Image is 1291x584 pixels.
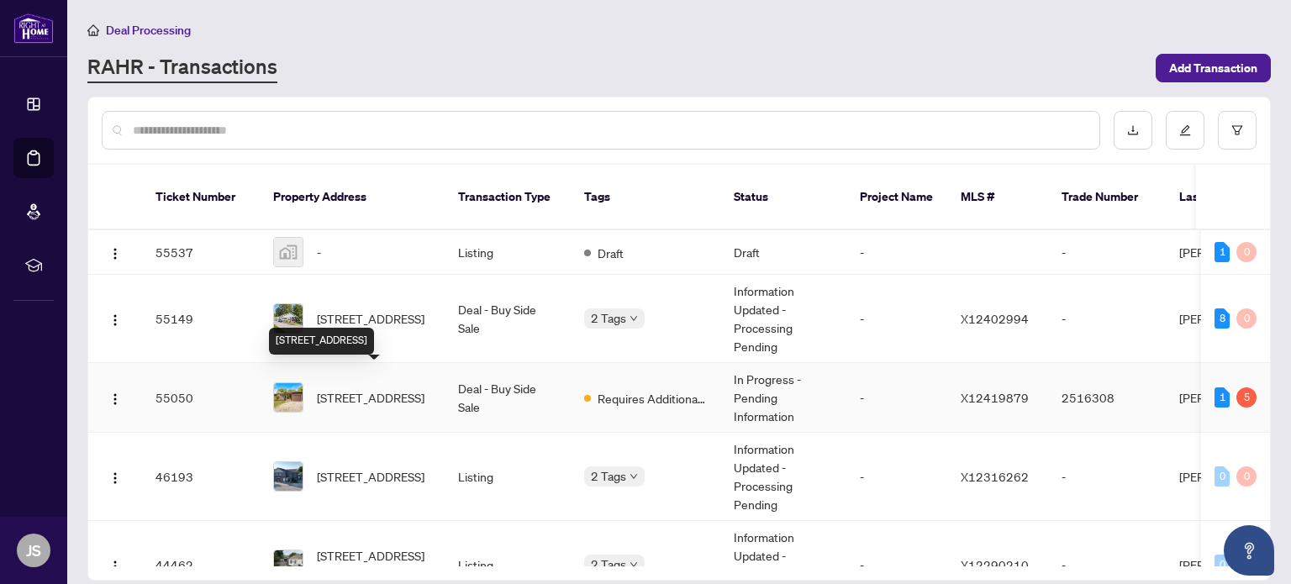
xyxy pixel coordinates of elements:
td: Listing [445,433,571,521]
th: Project Name [846,165,947,230]
td: - [846,363,947,433]
button: Logo [102,239,129,266]
img: thumbnail-img [274,304,303,333]
button: Add Transaction [1156,54,1271,82]
span: filter [1231,124,1243,136]
th: Transaction Type [445,165,571,230]
span: down [630,472,638,481]
td: 55537 [142,230,260,275]
td: 55149 [142,275,260,363]
td: 46193 [142,433,260,521]
td: Listing [445,230,571,275]
div: 0 [1236,466,1257,487]
img: Logo [108,560,122,573]
td: 2516308 [1048,363,1166,433]
img: Logo [108,247,122,260]
td: - [1048,433,1166,521]
span: 2 Tags [591,308,626,328]
img: Logo [108,392,122,406]
div: 1 [1215,387,1230,408]
th: Status [720,165,846,230]
img: thumbnail-img [274,462,303,491]
span: Requires Additional Docs [598,389,707,408]
td: - [1048,275,1166,363]
div: 0 [1215,555,1230,575]
div: 0 [1236,308,1257,329]
span: Deal Processing [106,23,191,38]
button: Logo [102,305,129,332]
button: Open asap [1224,525,1274,576]
span: X12402994 [961,311,1029,326]
span: [STREET_ADDRESS] [317,309,424,328]
td: Deal - Buy Side Sale [445,363,571,433]
img: thumbnail-img [274,383,303,412]
img: thumbnail-img [274,238,303,266]
div: 1 [1215,242,1230,262]
td: Information Updated - Processing Pending [720,275,846,363]
span: X12316262 [961,469,1029,484]
button: Logo [102,463,129,490]
div: 5 [1236,387,1257,408]
button: edit [1166,111,1204,150]
span: Add Transaction [1169,55,1257,82]
td: - [1048,230,1166,275]
span: [STREET_ADDRESS] [317,467,424,486]
span: 2 Tags [591,555,626,574]
th: Property Address [260,165,445,230]
span: down [630,560,638,569]
td: Draft [720,230,846,275]
span: Draft [598,244,624,262]
img: Logo [108,313,122,327]
span: download [1127,124,1139,136]
span: - [317,243,321,261]
td: Information Updated - Processing Pending [720,433,846,521]
td: - [846,433,947,521]
th: Ticket Number [142,165,260,230]
span: [STREET_ADDRESS][PERSON_NAME] [317,546,431,583]
span: home [87,24,99,36]
div: 0 [1215,466,1230,487]
td: Deal - Buy Side Sale [445,275,571,363]
td: - [846,230,947,275]
button: Logo [102,551,129,578]
span: JS [26,539,41,562]
button: download [1114,111,1152,150]
th: MLS # [947,165,1048,230]
a: RAHR - Transactions [87,53,277,83]
div: 0 [1236,242,1257,262]
div: [STREET_ADDRESS] [269,328,374,355]
th: Trade Number [1048,165,1166,230]
img: Logo [108,471,122,485]
div: 8 [1215,308,1230,329]
th: Tags [571,165,720,230]
span: X12419879 [961,390,1029,405]
span: 2 Tags [591,466,626,486]
td: - [846,275,947,363]
span: X12290210 [961,557,1029,572]
img: thumbnail-img [274,550,303,579]
img: logo [13,13,54,44]
td: In Progress - Pending Information [720,363,846,433]
button: filter [1218,111,1257,150]
button: Logo [102,384,129,411]
td: 55050 [142,363,260,433]
span: down [630,314,638,323]
span: edit [1179,124,1191,136]
span: [STREET_ADDRESS] [317,388,424,407]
